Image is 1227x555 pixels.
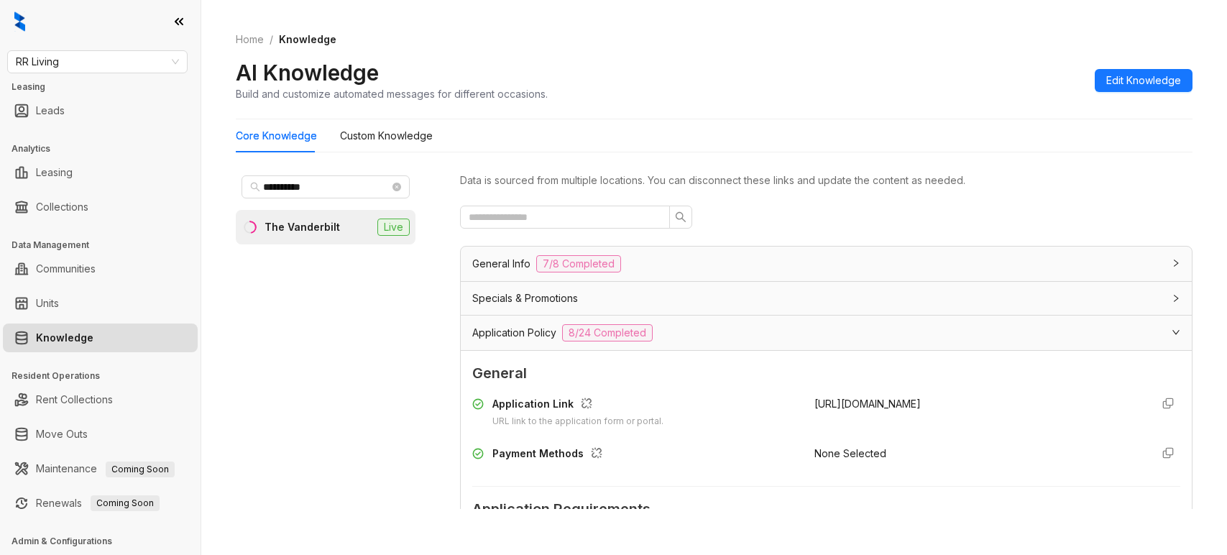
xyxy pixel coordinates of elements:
[3,254,198,283] li: Communities
[492,415,663,428] div: URL link to the application form or portal.
[472,325,556,341] span: Application Policy
[536,255,621,272] span: 7/8 Completed
[492,446,608,464] div: Payment Methods
[3,289,198,318] li: Units
[461,247,1192,281] div: General Info7/8 Completed
[36,158,73,187] a: Leasing
[3,489,198,518] li: Renewals
[461,282,1192,315] div: Specials & Promotions
[472,498,1180,520] span: Application Requirements
[814,398,921,410] span: [URL][DOMAIN_NAME]
[250,182,260,192] span: search
[1106,73,1181,88] span: Edit Knowledge
[265,219,340,235] div: The Vanderbilt
[16,51,179,73] span: RR Living
[236,59,379,86] h2: AI Knowledge
[472,256,530,272] span: General Info
[3,385,198,414] li: Rent Collections
[3,454,198,483] li: Maintenance
[91,495,160,511] span: Coming Soon
[236,86,548,101] div: Build and customize automated messages for different occasions.
[1172,294,1180,303] span: collapsed
[36,385,113,414] a: Rent Collections
[3,324,198,352] li: Knowledge
[12,370,201,382] h3: Resident Operations
[562,324,653,341] span: 8/24 Completed
[106,462,175,477] span: Coming Soon
[460,173,1192,188] div: Data is sourced from multiple locations. You can disconnect these links and update the content as...
[270,32,273,47] li: /
[492,396,663,415] div: Application Link
[36,289,59,318] a: Units
[1095,69,1192,92] button: Edit Knowledge
[3,96,198,125] li: Leads
[461,316,1192,350] div: Application Policy8/24 Completed
[36,96,65,125] a: Leads
[675,211,686,223] span: search
[233,32,267,47] a: Home
[36,420,88,449] a: Move Outs
[12,535,201,548] h3: Admin & Configurations
[1172,259,1180,267] span: collapsed
[377,219,410,236] span: Live
[392,183,401,191] span: close-circle
[36,489,160,518] a: RenewalsComing Soon
[279,33,336,45] span: Knowledge
[3,158,198,187] li: Leasing
[3,193,198,221] li: Collections
[1172,328,1180,336] span: expanded
[340,128,433,144] div: Custom Knowledge
[36,193,88,221] a: Collections
[36,324,93,352] a: Knowledge
[3,420,198,449] li: Move Outs
[12,239,201,252] h3: Data Management
[814,447,886,459] span: None Selected
[12,81,201,93] h3: Leasing
[12,142,201,155] h3: Analytics
[472,290,578,306] span: Specials & Promotions
[472,362,1180,385] span: General
[36,254,96,283] a: Communities
[14,12,25,32] img: logo
[236,128,317,144] div: Core Knowledge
